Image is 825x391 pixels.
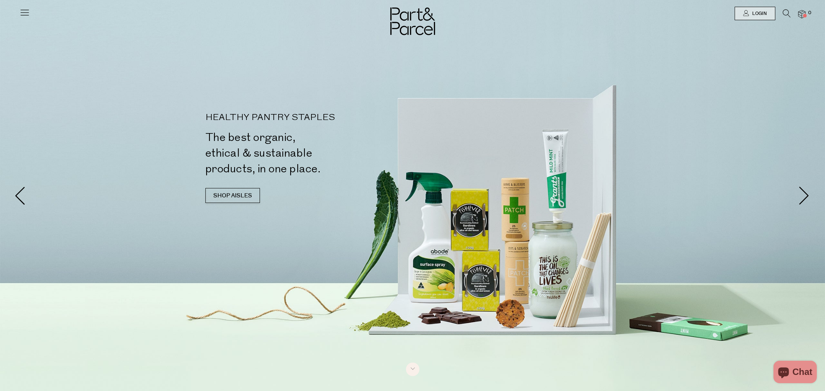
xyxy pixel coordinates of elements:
[735,7,775,20] a: Login
[390,7,435,35] img: Part&Parcel
[205,188,260,203] a: SHOP AISLES
[205,130,416,177] h2: The best organic, ethical & sustainable products, in one place.
[806,10,813,16] span: 0
[205,113,416,122] p: HEALTHY PANTRY STAPLES
[750,10,767,17] span: Login
[771,361,819,385] inbox-online-store-chat: Shopify online store chat
[798,10,806,18] a: 0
